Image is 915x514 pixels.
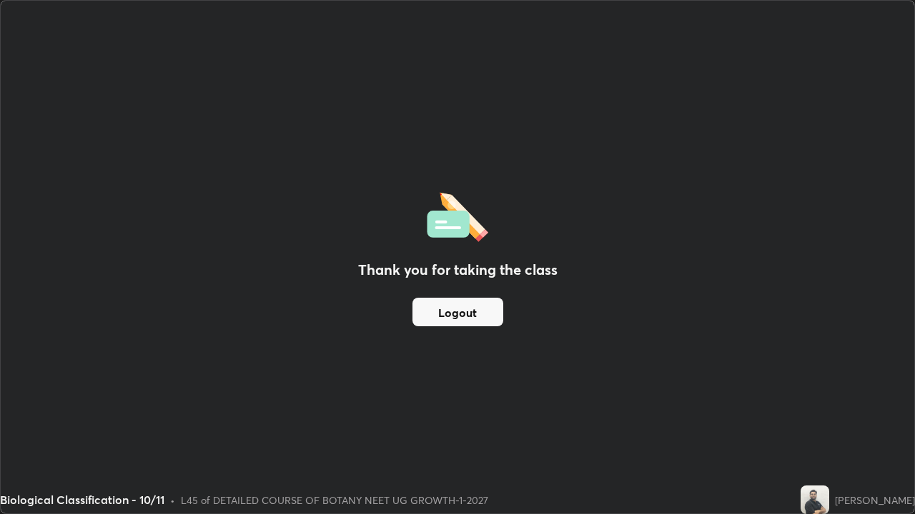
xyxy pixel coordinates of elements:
h2: Thank you for taking the class [358,259,558,281]
button: Logout [412,298,503,326]
div: [PERSON_NAME] [835,493,915,508]
img: fcfddd3f18814954914cb8d37cd5bb09.jpg [801,485,829,514]
div: • [170,493,175,508]
img: offlineFeedback.1438e8b3.svg [427,188,488,242]
div: L45 of DETAILED COURSE OF BOTANY NEET UG GROWTH-1-2027 [181,493,488,508]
